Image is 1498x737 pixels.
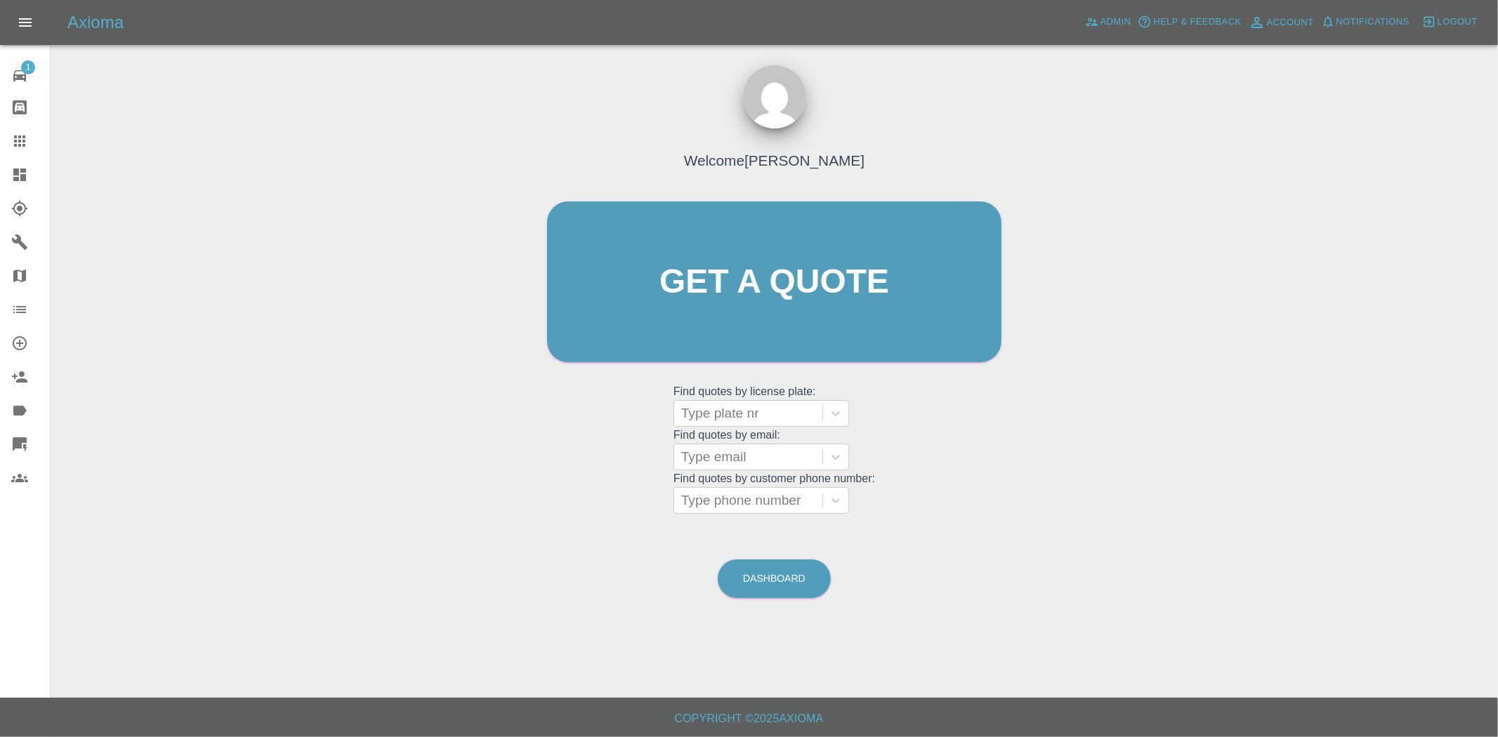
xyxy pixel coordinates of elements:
[1100,14,1131,30] span: Admin
[674,385,875,427] grid: Find quotes by license plate:
[718,559,831,598] a: Dashboard
[1153,14,1241,30] span: Help & Feedback
[67,11,124,34] h5: Axioma
[1318,11,1413,33] button: Notifications
[1082,11,1135,33] a: Admin
[547,201,1001,362] a: Get a quote
[1336,14,1410,30] span: Notifications
[11,709,1487,729] h6: Copyright © 2025 Axioma
[684,150,865,171] h4: Welcome [PERSON_NAME]
[743,65,806,128] img: ...
[1245,11,1318,34] a: Account
[8,6,42,39] button: Open drawer
[1438,14,1478,30] span: Logout
[1134,11,1244,33] button: Help & Feedback
[1267,15,1314,31] span: Account
[674,472,875,514] grid: Find quotes by customer phone number:
[21,60,35,74] span: 1
[1419,11,1481,33] button: Logout
[674,429,875,470] grid: Find quotes by email:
